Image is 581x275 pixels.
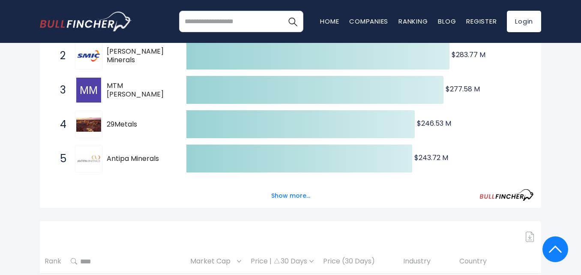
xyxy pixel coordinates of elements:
[438,17,456,26] a: Blog
[76,78,101,103] img: MTM Critical Metals
[398,17,428,26] a: Ranking
[398,249,455,274] th: Industry
[56,83,64,97] span: 3
[282,11,303,32] button: Search
[107,47,171,65] span: [PERSON_NAME] Minerals
[56,48,64,63] span: 2
[266,189,315,203] button: Show more...
[107,120,171,129] span: 29Metals
[414,153,448,163] text: $243.72 M
[56,151,64,166] span: 5
[107,82,171,100] span: MTM [PERSON_NAME]
[76,118,101,132] img: 29Metals
[417,118,451,128] text: $246.53 M
[320,17,339,26] a: Home
[56,117,64,132] span: 4
[251,257,314,266] div: Price | 30 Days
[452,50,485,60] text: $283.77 M
[349,17,388,26] a: Companies
[446,84,480,94] text: $277.58 M
[40,12,132,31] img: bullfincher logo
[190,255,235,268] span: Market Cap
[466,17,497,26] a: Register
[76,146,101,171] img: Antipa Minerals
[40,249,66,274] th: Rank
[40,12,132,31] a: Go to homepage
[76,49,101,63] img: Santana Minerals
[107,154,171,163] span: Antipa Minerals
[507,11,541,32] a: Login
[318,249,398,274] th: Price (30 Days)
